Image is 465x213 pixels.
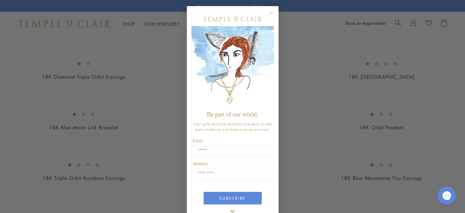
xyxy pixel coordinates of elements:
input: Email [193,145,272,157]
img: Temple St. Clair [204,17,262,21]
img: c4a9eb12-d91a-4d4a-8ee0-386386f4f338.jpeg [191,26,274,108]
span: Email [193,139,203,143]
span: Birthday [193,162,208,166]
span: Be part of our world. [207,111,258,118]
span: Sign up for exclusive collection previews, private event invitations, a birthday surprise and more. [194,121,272,132]
button: SUBSCRIBE [204,192,262,204]
iframe: Gorgias live chat messenger [434,184,459,207]
button: Close dialog [271,12,278,20]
